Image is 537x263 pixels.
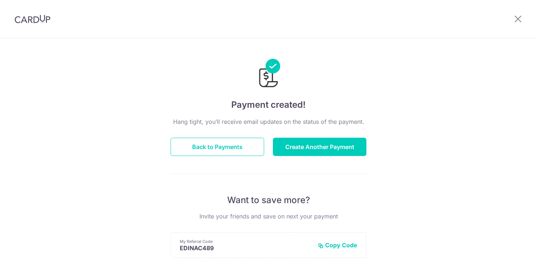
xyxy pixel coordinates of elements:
button: Create Another Payment [273,138,366,156]
button: Copy Code [318,241,357,249]
p: EDINAC489 [180,244,312,252]
p: Want to save more? [171,194,366,206]
h4: Payment created! [171,98,366,111]
img: Payments [257,59,280,89]
p: Hang tight, you’ll receive email updates on the status of the payment. [171,117,366,126]
button: Back to Payments [171,138,264,156]
p: My Referral Code [180,239,312,244]
img: CardUp [15,15,50,23]
p: Invite your friends and save on next your payment [171,212,366,221]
